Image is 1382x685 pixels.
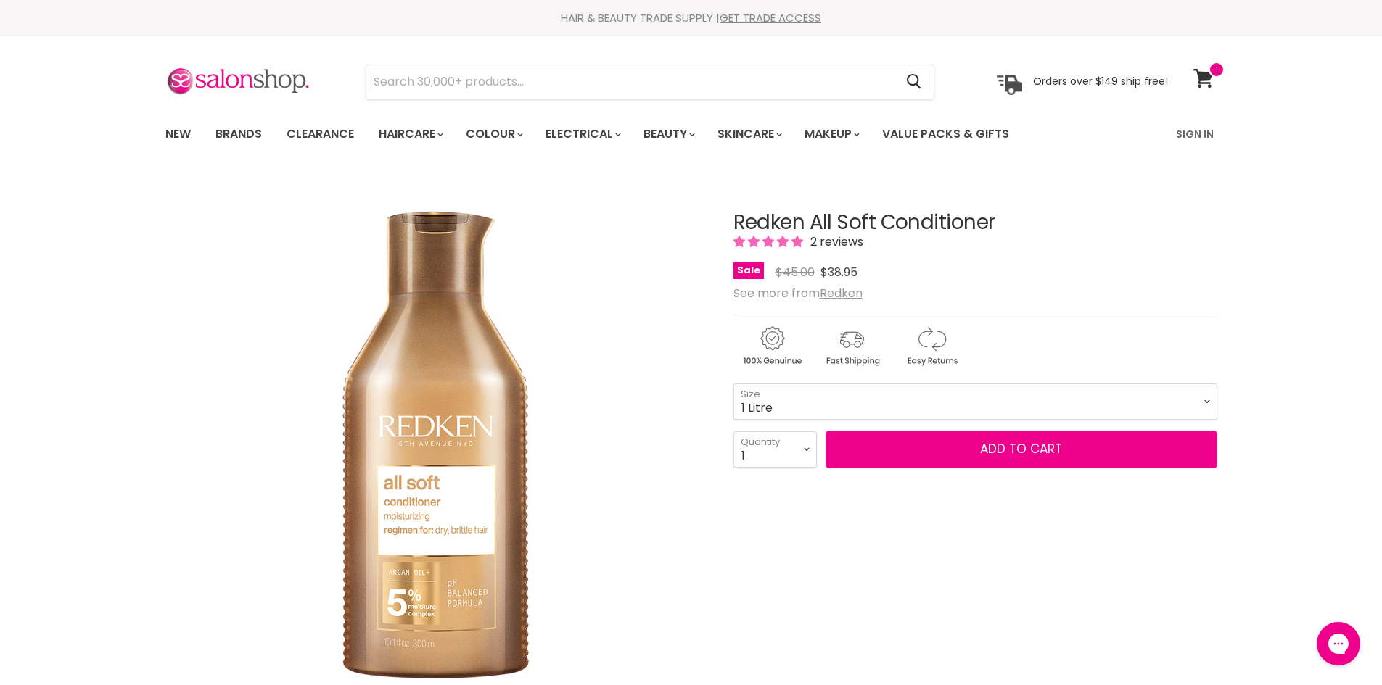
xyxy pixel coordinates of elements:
[366,65,934,99] form: Product
[455,119,532,149] a: Colour
[893,324,970,368] img: returns.gif
[820,285,863,302] a: Redken
[895,65,934,99] button: Search
[826,431,1217,468] button: Add to cart
[147,113,1235,155] nav: Main
[366,65,895,99] input: Search
[813,324,890,368] img: shipping.gif
[155,119,202,149] a: New
[794,119,868,149] a: Makeup
[733,262,764,279] span: Sale
[720,10,821,25] a: GET TRADE ACCESS
[733,431,817,468] select: Quantity
[733,285,863,302] span: See more from
[871,119,1020,149] a: Value Packs & Gifts
[155,113,1094,155] ul: Main menu
[535,119,630,149] a: Electrical
[733,233,806,250] span: 5.00 stars
[276,119,365,149] a: Clearance
[1309,617,1367,671] iframe: Gorgias live chat messenger
[633,119,704,149] a: Beauty
[980,440,1062,457] span: Add to cart
[820,264,857,281] span: $38.95
[1167,119,1222,149] a: Sign In
[205,119,273,149] a: Brands
[707,119,791,149] a: Skincare
[1033,75,1168,88] p: Orders over $149 ship free!
[733,324,810,368] img: genuine.gif
[147,11,1235,25] div: HAIR & BEAUTY TRADE SUPPLY |
[733,212,1217,234] h1: Redken All Soft Conditioner
[776,264,815,281] span: $45.00
[368,119,452,149] a: Haircare
[806,233,863,250] span: 2 reviews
